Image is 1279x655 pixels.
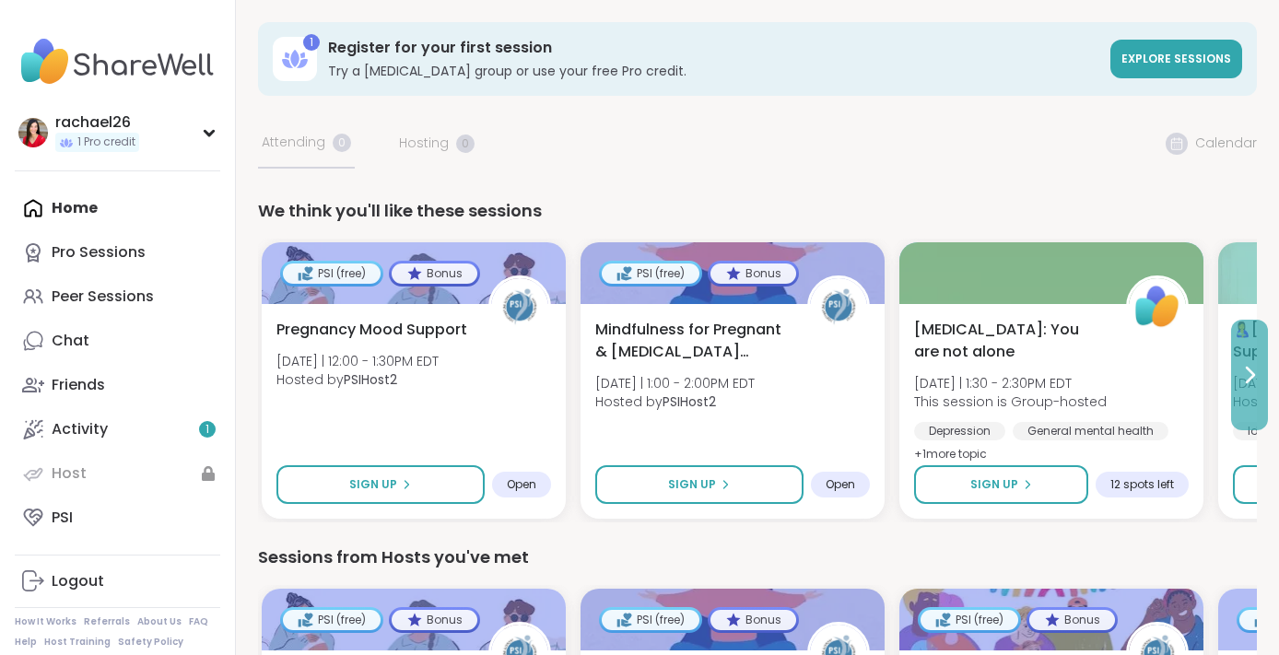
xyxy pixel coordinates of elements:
[52,242,146,263] div: Pro Sessions
[349,476,397,493] span: Sign Up
[276,352,439,370] span: [DATE] | 12:00 - 1:30PM EDT
[1029,610,1115,630] div: Bonus
[52,287,154,307] div: Peer Sessions
[15,363,220,407] a: Friends
[44,636,111,649] a: Host Training
[668,476,716,493] span: Sign Up
[205,422,209,438] span: 1
[52,571,104,591] div: Logout
[118,636,183,649] a: Safety Policy
[914,374,1107,392] span: [DATE] | 1:30 - 2:30PM EDT
[595,392,755,411] span: Hosted by
[914,422,1005,440] div: Depression
[491,278,548,335] img: PSIHost2
[303,34,320,51] div: 1
[344,370,397,389] b: PSIHost2
[15,496,220,540] a: PSI
[283,610,381,630] div: PSI (free)
[15,275,220,319] a: Peer Sessions
[18,118,48,147] img: rachael26
[1121,51,1231,66] span: Explore sessions
[392,610,477,630] div: Bonus
[1013,422,1168,440] div: General mental health
[52,331,89,351] div: Chat
[258,198,1257,224] div: We think you'll like these sessions
[914,465,1088,504] button: Sign Up
[507,477,536,492] span: Open
[276,465,485,504] button: Sign Up
[595,374,755,392] span: [DATE] | 1:00 - 2:00PM EDT
[258,544,1257,570] div: Sessions from Hosts you've met
[921,610,1018,630] div: PSI (free)
[710,263,796,284] div: Bonus
[283,263,381,284] div: PSI (free)
[914,319,1106,363] span: [MEDICAL_DATA]: You are not alone
[392,263,477,284] div: Bonus
[1110,477,1174,492] span: 12 spots left
[15,636,37,649] a: Help
[52,375,105,395] div: Friends
[15,230,220,275] a: Pro Sessions
[328,62,1099,80] h3: Try a [MEDICAL_DATA] group or use your free Pro credit.
[77,135,135,150] span: 1 Pro credit
[15,559,220,603] a: Logout
[1110,40,1242,78] a: Explore sessions
[970,476,1018,493] span: Sign Up
[276,370,439,389] span: Hosted by
[15,319,220,363] a: Chat
[710,610,796,630] div: Bonus
[15,29,220,94] img: ShareWell Nav Logo
[1129,278,1186,335] img: ShareWell
[810,278,867,335] img: PSIHost2
[15,451,220,496] a: Host
[328,38,1099,58] h3: Register for your first session
[137,615,182,628] a: About Us
[276,319,467,341] span: Pregnancy Mood Support
[914,392,1107,411] span: This session is Group-hosted
[15,407,220,451] a: Activity1
[595,465,804,504] button: Sign Up
[52,508,73,528] div: PSI
[602,263,699,284] div: PSI (free)
[52,419,108,439] div: Activity
[826,477,855,492] span: Open
[189,615,208,628] a: FAQ
[663,392,716,411] b: PSIHost2
[84,615,130,628] a: Referrals
[595,319,787,363] span: Mindfulness for Pregnant & [MEDICAL_DATA] Parents
[602,610,699,630] div: PSI (free)
[15,615,76,628] a: How It Works
[55,112,139,133] div: rachael26
[52,463,87,484] div: Host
